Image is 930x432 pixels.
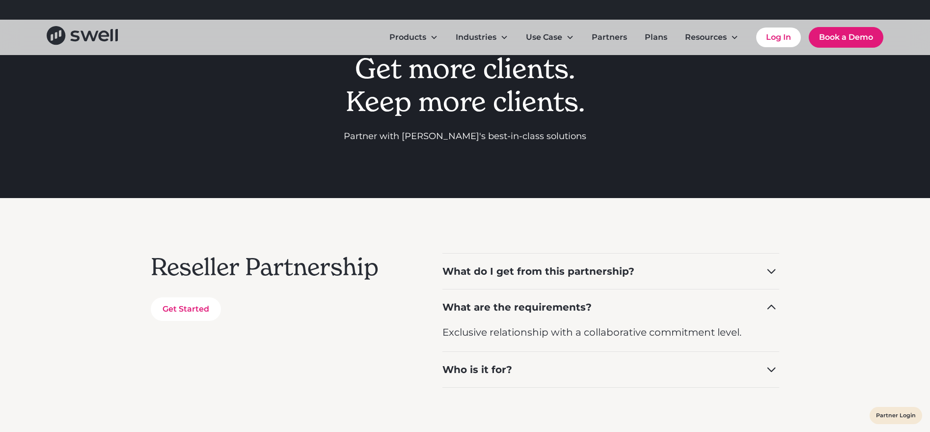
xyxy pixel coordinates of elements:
[448,28,516,47] div: Industries
[151,297,221,321] a: Get Started
[677,28,746,47] div: Resources
[442,300,592,314] div: What are the requirements?
[518,28,582,47] div: Use Case
[756,28,801,47] a: Log In
[876,409,916,422] a: Partner Login
[442,325,779,340] p: Exclusive relationship with a collaborative commitment level.
[637,28,675,47] a: Plans
[442,264,634,278] div: What do I get from this partnership?
[456,31,496,43] div: Industries
[584,28,635,47] a: Partners
[685,31,727,43] div: Resources
[344,130,586,143] p: Partner with [PERSON_NAME]'s best-in-class solutions
[382,28,446,47] div: Products
[809,27,883,48] a: Book a Demo
[47,26,118,48] a: home
[442,363,512,376] div: Who is it for?
[151,253,403,282] h2: Reseller Partnership
[389,31,426,43] div: Products
[344,52,586,118] h1: Get more clients. Keep more clients.
[526,31,562,43] div: Use Case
